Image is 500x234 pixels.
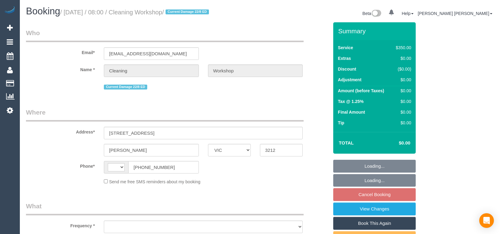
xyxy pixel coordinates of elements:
a: View Changes [333,203,416,215]
input: Post Code* [260,144,303,156]
legend: Who [26,28,304,42]
label: Extras [338,55,351,61]
a: Book This Again [333,217,416,230]
label: Frequency * [21,221,99,229]
label: Address* [21,127,99,135]
label: Tip [338,120,344,126]
span: / [162,9,211,16]
input: Last Name* [208,64,303,77]
span: Current Damage 22/8 ED [166,9,209,14]
legend: Where [26,108,304,122]
label: Discount [338,66,356,72]
label: Adjustment [338,77,361,83]
a: Beta [363,11,381,16]
label: Amount (before Taxes) [338,88,384,94]
label: Final Amount [338,109,365,115]
small: / [DATE] / 08:00 / Cleaning Workshop [60,9,211,16]
legend: What [26,202,304,215]
div: $350.00 [393,45,411,51]
strong: Total [339,140,354,145]
img: Automaid Logo [4,6,16,15]
label: Service [338,45,353,51]
label: Email* [21,47,99,56]
input: Suburb* [104,144,199,156]
h3: Summary [338,27,413,35]
label: Name * [21,64,99,73]
div: ($0.00) [393,66,411,72]
label: Tax @ 1.25% [338,98,363,104]
input: Phone* [128,161,199,174]
div: $0.00 [393,77,411,83]
label: Phone* [21,161,99,169]
div: $0.00 [393,98,411,104]
div: $0.00 [393,109,411,115]
span: Booking [26,6,60,16]
input: Email* [104,47,199,60]
div: $0.00 [393,120,411,126]
a: Help [402,11,414,16]
div: Open Intercom Messenger [479,213,494,228]
div: $0.00 [393,55,411,61]
a: [PERSON_NAME] [PERSON_NAME] [418,11,492,16]
div: $0.00 [393,88,411,94]
input: First Name* [104,64,199,77]
h4: $0.00 [381,141,410,146]
img: New interface [371,10,381,18]
span: Send me free SMS reminders about my booking [109,179,200,184]
span: Current Damage 22/8 ED [104,85,147,90]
